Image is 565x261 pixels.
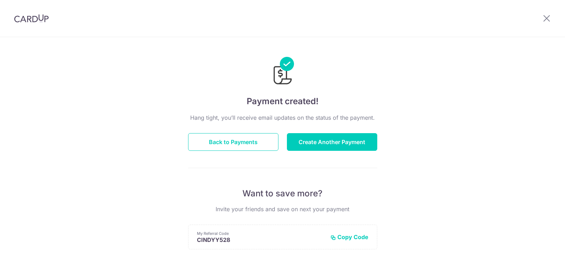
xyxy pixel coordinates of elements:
[271,57,294,87] img: Payments
[330,233,368,241] button: Copy Code
[188,205,377,213] p: Invite your friends and save on next your payment
[14,14,49,23] img: CardUp
[520,240,558,257] iframe: Opens a widget where you can find more information
[188,113,377,122] p: Hang tight, you’ll receive email updates on the status of the payment.
[188,133,278,151] button: Back to Payments
[197,236,325,243] p: CINDYY528
[197,231,325,236] p: My Referral Code
[287,133,377,151] button: Create Another Payment
[188,188,377,199] p: Want to save more?
[188,95,377,108] h4: Payment created!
